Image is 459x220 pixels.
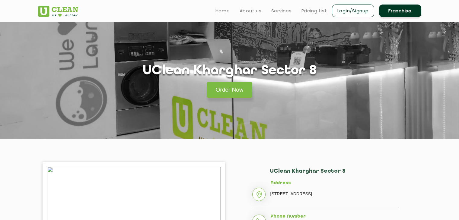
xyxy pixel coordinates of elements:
h2: UClean Kharghar Sector 8 [270,168,399,181]
h5: Address [270,181,399,186]
a: About us [240,7,262,14]
p: [STREET_ADDRESS] [270,189,399,198]
a: Login/Signup [332,5,374,17]
h1: UClean Kharghar Sector 8 [143,63,317,79]
a: Services [271,7,292,14]
a: Franchise [379,5,421,17]
a: Home [215,7,230,14]
h5: Phone Number [270,214,399,219]
a: Pricing List [301,7,327,14]
a: Order Now [207,82,253,98]
img: UClean Laundry and Dry Cleaning [38,6,78,17]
